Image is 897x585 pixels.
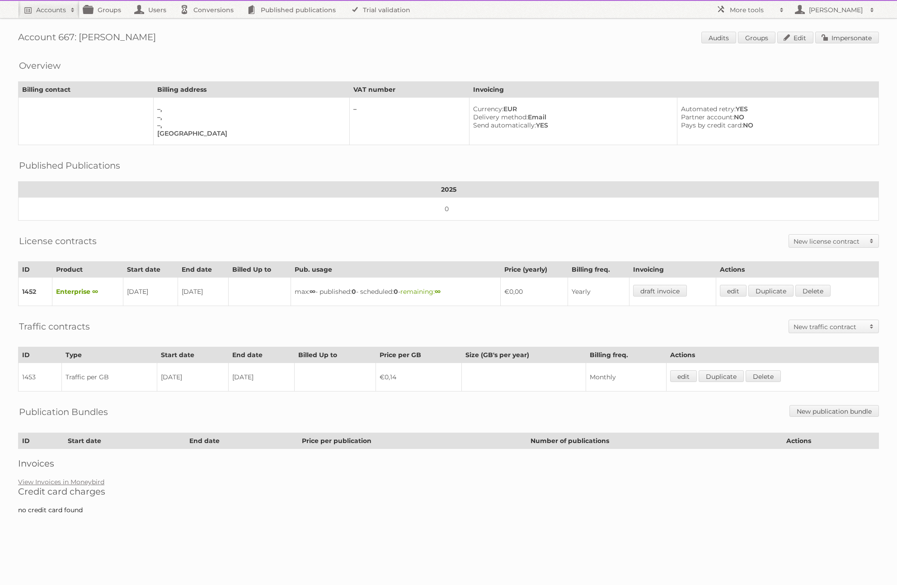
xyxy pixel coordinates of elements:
[19,82,154,98] th: Billing contact
[794,322,865,331] h2: New traffic contract
[795,285,831,297] a: Delete
[298,433,526,449] th: Price per publication
[681,121,743,129] span: Pays by credit card:
[461,347,586,363] th: Size (GB's per year)
[186,433,298,449] th: End date
[19,59,61,72] h2: Overview
[670,370,697,382] a: edit
[123,278,178,306] td: [DATE]
[473,105,503,113] span: Currency:
[789,405,879,417] a: New publication bundle
[153,82,349,98] th: Billing address
[19,182,879,198] th: 2025
[815,32,879,43] a: Impersonate
[178,262,229,278] th: End date
[52,262,123,278] th: Product
[681,105,736,113] span: Automated retry:
[629,262,716,278] th: Invoicing
[730,5,775,14] h2: More tools
[473,105,670,113] div: EUR
[473,121,670,129] div: YES
[500,278,568,306] td: €0,00
[720,285,747,297] a: edit
[794,237,865,246] h2: New license contract
[295,347,376,363] th: Billed Up to
[681,113,734,121] span: Partner account:
[681,105,871,113] div: YES
[807,5,865,14] h2: [PERSON_NAME]
[19,262,52,278] th: ID
[19,234,97,248] h2: License contracts
[19,320,90,333] h2: Traffic contracts
[229,363,295,392] td: [DATE]
[527,433,783,449] th: Number of publications
[586,347,666,363] th: Billing freq.
[435,288,441,296] strong: ∞
[19,363,62,392] td: 1453
[352,288,356,296] strong: 0
[19,405,108,419] h2: Publication Bundles
[36,5,66,14] h2: Accounts
[376,347,461,363] th: Price per GB
[18,486,879,497] h2: Credit card charges
[633,285,687,297] a: draft invoice
[64,433,185,449] th: Start date
[80,1,130,18] a: Groups
[394,288,398,296] strong: 0
[473,113,528,121] span: Delivery method:
[789,320,878,333] a: New traffic contract
[19,278,52,306] td: 1452
[61,347,157,363] th: Type
[229,262,291,278] th: Billed Up to
[469,82,878,98] th: Invoicing
[178,278,229,306] td: [DATE]
[746,370,781,382] a: Delete
[18,1,80,18] a: Accounts
[586,363,666,392] td: Monthly
[681,113,871,121] div: NO
[376,363,461,392] td: €0,14
[157,347,229,363] th: Start date
[738,32,775,43] a: Groups
[61,363,157,392] td: Traffic per GB
[19,347,62,363] th: ID
[229,347,295,363] th: End date
[157,113,342,121] div: –,
[568,278,629,306] td: Yearly
[243,1,345,18] a: Published publications
[18,478,104,486] a: View Invoices in Moneybird
[400,288,441,296] span: remaining:
[789,1,879,18] a: [PERSON_NAME]
[748,285,794,297] a: Duplicate
[500,262,568,278] th: Price (yearly)
[291,262,500,278] th: Pub. usage
[716,262,878,278] th: Actions
[157,121,342,129] div: –,
[699,370,744,382] a: Duplicate
[157,129,342,137] div: [GEOGRAPHIC_DATA]
[473,113,670,121] div: Email
[789,235,878,247] a: New license contract
[19,433,64,449] th: ID
[19,198,879,221] td: 0
[310,288,315,296] strong: ∞
[349,98,469,145] td: –
[865,320,878,333] span: Toggle
[18,32,879,45] h1: Account 667: [PERSON_NAME]
[701,32,736,43] a: Audits
[568,262,629,278] th: Billing freq.
[666,347,878,363] th: Actions
[157,105,342,113] div: –,
[681,121,871,129] div: NO
[18,458,879,469] h2: Invoices
[52,278,123,306] td: Enterprise ∞
[865,235,878,247] span: Toggle
[782,433,878,449] th: Actions
[291,278,500,306] td: max: - published: - scheduled: -
[345,1,419,18] a: Trial validation
[349,82,469,98] th: VAT number
[712,1,789,18] a: More tools
[175,1,243,18] a: Conversions
[473,121,536,129] span: Send automatically:
[777,32,813,43] a: Edit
